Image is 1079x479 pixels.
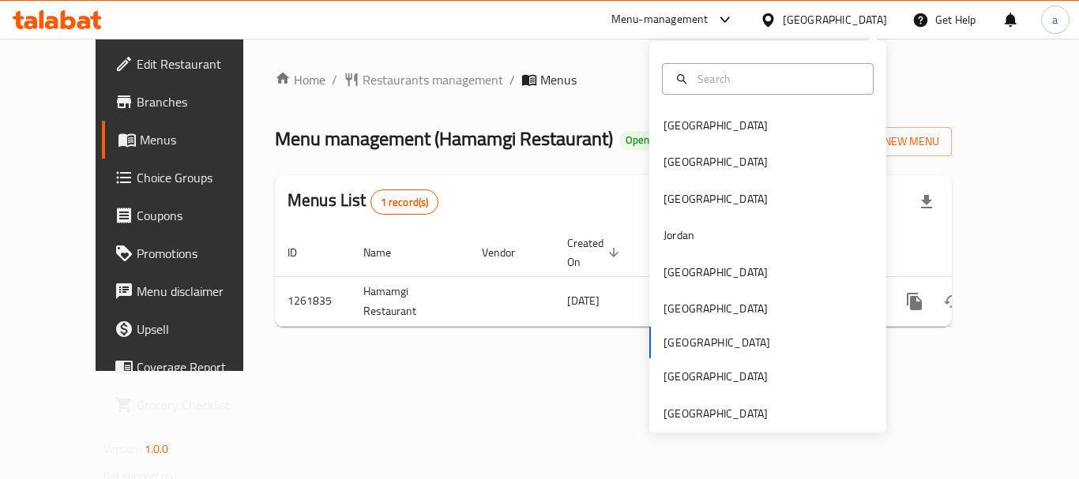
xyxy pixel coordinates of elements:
button: Add New Menu [829,127,952,156]
a: Branches [102,83,276,121]
a: Coupons [102,196,276,234]
button: Change Status [934,283,972,320]
div: Export file [908,183,946,221]
div: Open [619,131,656,150]
a: Upsell [102,310,276,348]
div: Total records count [370,189,439,215]
a: Choice Groups [102,159,276,196]
div: [GEOGRAPHIC_DATA] [664,264,768,281]
td: 1261835 [275,276,351,326]
a: Home [275,70,325,89]
span: Promotions [137,244,263,263]
span: Menus [140,130,263,149]
span: Restaurants management [363,70,503,89]
div: [GEOGRAPHIC_DATA] [783,11,887,28]
span: Add New Menu [842,132,939,152]
span: Open [619,133,656,147]
span: Vendor [482,243,536,262]
div: Jordan [664,226,694,244]
a: Grocery Checklist [102,386,276,424]
span: Choice Groups [137,168,263,187]
span: a [1052,11,1058,28]
span: Upsell [137,320,263,339]
div: [GEOGRAPHIC_DATA] [664,190,768,208]
span: Created On [567,234,624,271]
span: Grocery Checklist [137,395,263,414]
span: [DATE] [567,290,600,311]
span: Menus [540,70,577,89]
li: / [332,70,337,89]
button: more [896,283,934,320]
a: Promotions [102,234,276,272]
span: Menu management ( Hamamgi Restaurant ) [275,121,613,156]
li: / [509,70,515,89]
span: Name [363,243,412,262]
a: Menus [102,121,276,159]
input: Search [691,70,863,88]
span: Coupons [137,206,263,225]
span: Branches [137,92,263,111]
span: Version: [103,439,142,459]
span: Coverage Report [137,357,263,376]
a: Menu disclaimer [102,272,276,310]
div: [GEOGRAPHIC_DATA] [664,117,768,134]
a: Restaurants management [344,70,503,89]
div: [GEOGRAPHIC_DATA] [664,368,768,385]
span: ID [288,243,318,262]
div: Menu-management [611,10,709,29]
span: 1.0.0 [145,439,169,459]
div: [GEOGRAPHIC_DATA] [664,300,768,317]
td: Hamamgi Restaurant [351,276,469,326]
a: Edit Restaurant [102,45,276,83]
nav: breadcrumb [275,70,952,89]
span: Menu disclaimer [137,282,263,301]
div: [GEOGRAPHIC_DATA] [664,153,768,170]
h2: Menus List [288,189,438,215]
div: [GEOGRAPHIC_DATA] [664,405,768,422]
span: 1 record(s) [371,195,438,210]
span: Edit Restaurant [137,54,263,73]
a: Coverage Report [102,348,276,386]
